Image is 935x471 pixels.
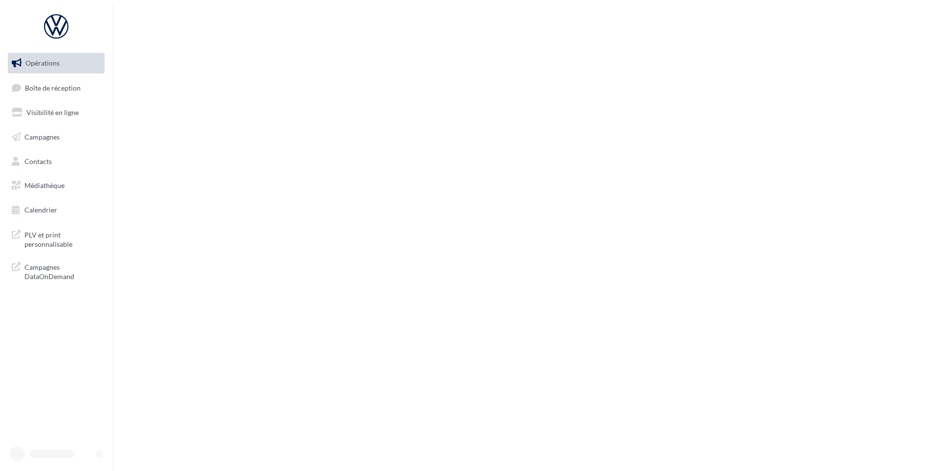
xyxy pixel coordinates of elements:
span: Campagnes DataOnDemand [24,260,101,282]
a: Boîte de réception [6,77,107,98]
span: Campagnes [24,133,60,141]
a: Médiathèque [6,175,107,196]
a: Campagnes [6,127,107,147]
a: PLV et print personnalisable [6,224,107,253]
span: Contacts [24,157,52,165]
a: Contacts [6,151,107,172]
span: PLV et print personnalisable [24,228,101,249]
a: Calendrier [6,200,107,220]
span: Boîte de réception [25,83,81,92]
span: Opérations [25,59,60,67]
a: Campagnes DataOnDemand [6,257,107,285]
a: Opérations [6,53,107,73]
a: Visibilité en ligne [6,102,107,123]
span: Médiathèque [24,181,65,189]
span: Calendrier [24,206,57,214]
span: Visibilité en ligne [26,108,79,117]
